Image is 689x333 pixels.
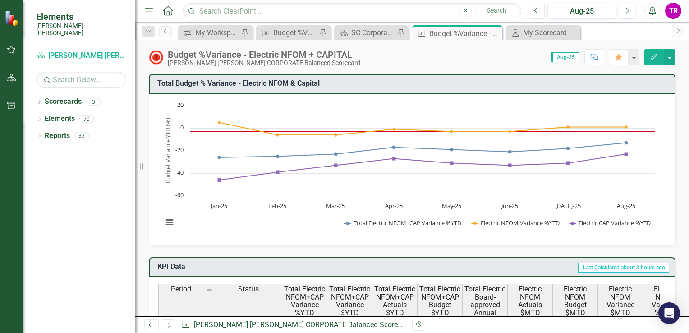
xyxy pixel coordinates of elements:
a: [PERSON_NAME] [PERSON_NAME] CORPORATE Balanced Scorecard [36,51,126,61]
span: Electric NFOM Variance $MTD [600,285,641,317]
input: Search Below... [36,72,126,88]
path: Feb-25, -39. Electric CAP Variance %YTD. [276,170,280,174]
div: Budget %Variance Overall - Electric & Water NFOM + CAPITAL [273,27,317,38]
path: Jan-25, -26. Total Electric NFOM+CAP Variance %YTD. [218,156,221,159]
span: Total Electric NFOM+CAP Actuals $YTD [374,285,415,317]
text: [DATE]-25 [555,202,581,210]
a: Budget %Variance Overall - Electric & Water NFOM + CAPITAL [258,27,317,38]
img: 8DAGhfEEPCf229AAAAAElFTkSuQmCC [206,286,213,293]
small: [PERSON_NAME] [PERSON_NAME] [36,22,126,37]
text: Feb-25 [268,202,286,210]
path: Jan-25, 5. Electric NFOM Variance %YTD. [218,120,221,124]
span: Electric NFOM Budget $MTD [555,285,596,317]
path: Apr-25, -17. Total Electric NFOM+CAP Variance %YTD. [392,145,396,149]
text: 0 [180,123,184,131]
span: Status [238,285,259,293]
span: Total Electric NFOM+CAP Variance $YTD [329,285,370,317]
g: Electric CAP Variance %YTD, line 3 of 3 with 8 data points. [218,152,628,182]
div: 33 [74,132,89,140]
path: Mar-25, -6. Electric NFOM Variance %YTD. [334,133,338,137]
div: 3 [86,98,101,106]
a: My Scorecard [508,27,578,38]
path: Apr-25, -27. Electric CAP Variance %YTD. [392,157,396,160]
div: Budget %Variance​ - Electric NFOM + CAPITAL [429,28,500,39]
div: My Workspace [195,27,239,38]
path: Aug-25, -23. Electric CAP Variance %YTD. [625,152,628,156]
path: Jan-25, -46. Electric CAP Variance %YTD. [218,178,221,182]
path: Jun-25, -3. Electric NFOM Variance %YTD. [508,129,512,133]
path: Jun-25, -21. Total Electric NFOM+CAP Variance %YTD. [508,150,512,153]
text: -20 [175,146,184,154]
text: Jun-25 [501,202,518,210]
a: Elements [45,114,75,124]
div: Aug-25 [551,6,613,17]
button: Show Total Electric NFOM+CAP Variance %YTD [344,219,462,227]
button: TR [665,3,681,19]
span: Period [171,285,191,293]
text: -40 [175,168,184,176]
a: SC Corporate - Welcome to ClearPoint [336,27,395,38]
span: Aug-25 [551,52,579,62]
svg: Interactive chart [158,101,660,236]
a: Scorecards [45,97,82,107]
button: View chart menu, Chart [163,216,176,229]
text: Aug-25 [617,202,635,210]
path: Jul-25, -18. Total Electric NFOM+CAP Variance %YTD. [566,147,570,150]
text: Mar-25 [326,202,345,210]
path: Feb-25, -25. Total Electric NFOM+CAP Variance %YTD. [276,154,280,158]
button: Aug-25 [547,3,616,19]
text: -60 [175,191,184,199]
button: Show Electric CAP Variance %YTD [570,219,652,227]
span: Search [487,7,506,14]
div: My Scorecard [523,27,578,38]
a: Reports [45,131,70,141]
text: Budget Variance YTD (%) [164,118,172,183]
span: Last Calculated about 3 hours ago [578,263,669,273]
path: Jul-25, -31. Electric CAP Variance %YTD. [566,161,570,165]
text: Jan-25 [210,202,227,210]
path: Mar-25, -23. Total Electric NFOM+CAP Variance %YTD. [334,152,338,156]
div: 70 [79,115,94,123]
path: Aug-25, -13. Total Electric NFOM+CAP Variance %YTD. [625,141,628,144]
path: Jul-25, 1. Electric NFOM Variance %YTD. [566,125,570,129]
img: High Alert [149,50,163,65]
text: May-25 [442,202,461,210]
div: SC Corporate - Welcome to ClearPoint [351,27,395,38]
path: Apr-25, -1. Electric NFOM Variance %YTD. [392,127,396,131]
h3: KPI Data [157,263,276,271]
text: 20 [177,101,184,109]
button: Search [474,5,519,17]
path: May-25, -3. Electric NFOM Variance %YTD. [450,129,454,133]
a: My Workspace [180,27,239,38]
path: Aug-25, 1. Electric NFOM Variance %YTD. [625,125,628,129]
span: Total Electric NFOM+CAP Variance %YTD [284,285,325,317]
span: Total Electric NFOM+CAP Budget $YTD [419,285,460,317]
span: Electric NFOM Variance %MTD [645,285,686,317]
span: Electric NFOM Actuals $MTD [510,285,551,317]
path: May-25, -31. Electric CAP Variance %YTD. [450,161,454,165]
div: » » [181,320,405,330]
path: Mar-25, -33. Electric CAP Variance %YTD. [334,163,338,167]
path: May-25, -19. Total Electric NFOM+CAP Variance %YTD. [450,148,454,151]
text: Apr-25 [385,202,403,210]
div: [PERSON_NAME] [PERSON_NAME] CORPORATE Balanced Scorecard [168,60,360,66]
span: Elements [36,11,126,22]
path: Jun-25, -33. Electric CAP Variance %YTD. [508,163,512,167]
div: Budget %Variance​ - Electric NFOM + CAPITAL [168,50,360,60]
input: Search ClearPoint... [183,3,521,19]
a: [PERSON_NAME] [PERSON_NAME] CORPORATE Balanced Scorecard [194,320,412,329]
h3: Total Budget % Variance​ - Electric NFOM & Capital [157,79,670,88]
div: Open Intercom Messenger [658,302,680,324]
img: ClearPoint Strategy [5,10,20,26]
button: Show Electric NFOM Variance %YTD [472,219,560,227]
path: Feb-25, -6. Electric NFOM Variance %YTD. [276,133,280,137]
span: Total Electric Board-approved Annual Budget($) [464,285,505,325]
div: Chart. Highcharts interactive chart. [158,101,666,236]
